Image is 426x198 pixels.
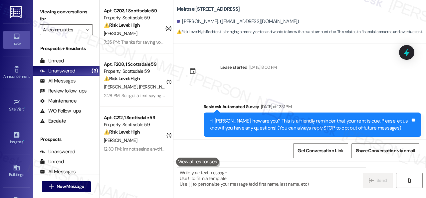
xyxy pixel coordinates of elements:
[104,92,338,98] div: 2:28 PM: So i got a text saying the Work Order 11001370 has been updated from Open to Cancelled. ...
[30,73,31,78] span: •
[104,146,272,152] div: 12:30 PM: I'm not seeing anything. Is it being sent to [EMAIL_ADDRESS][DOMAIN_NAME]
[204,103,421,113] div: Residesk Automated Survey
[3,96,30,115] a: Site Visit •
[104,114,165,121] div: Apt. C212, 1 Scottsdale 59
[220,64,248,71] div: Lease started
[104,129,140,135] strong: ⚠️ Risk Level: High
[298,147,343,154] span: Get Conversation Link
[104,137,137,143] span: [PERSON_NAME]
[177,29,205,34] strong: ⚠️ Risk Level: High
[3,129,30,147] a: Insights •
[90,66,100,76] div: (3)
[104,7,165,14] div: Apt. C203, 1 Scottsdale 59
[40,158,64,165] div: Unread
[104,14,165,21] div: Property: Scottsdale 59
[40,108,81,115] div: WO Follow-ups
[204,137,421,147] div: Tagged as:
[3,162,30,180] a: Buildings
[369,178,374,183] i: 
[376,177,387,184] span: Send
[356,147,415,154] span: Share Conversation via email
[104,22,140,28] strong: ⚠️ Risk Level: High
[293,143,348,158] button: Get Conversation Link
[104,75,140,81] strong: ⚠️ Risk Level: High
[40,77,76,84] div: All Messages
[351,143,419,158] button: Share Conversation via email
[40,168,76,175] div: All Messages
[104,121,165,128] div: Property: Scottsdale 59
[104,68,165,75] div: Property: Scottsdale 59
[248,64,277,71] div: [DATE] 8:00 PM
[223,139,278,145] span: Delinquent payment reminders
[40,118,66,125] div: Escalate
[10,6,23,18] img: ResiDesk Logo
[40,57,64,64] div: Unread
[57,183,84,190] span: New Message
[3,31,30,49] a: Inbox
[42,181,91,192] button: New Message
[40,7,93,24] label: Viewing conversations for
[40,148,75,155] div: Unanswered
[177,18,299,25] div: [PERSON_NAME]. ([EMAIL_ADDRESS][DOMAIN_NAME])
[23,139,24,143] span: •
[259,103,292,110] div: [DATE] at 12:31 PM
[139,84,172,90] span: [PERSON_NAME]
[40,97,77,105] div: Maintenance
[407,178,412,183] i: 
[40,67,75,74] div: Unanswered
[104,30,137,36] span: [PERSON_NAME]
[177,168,366,193] textarea: To enrich screen reader interactions, please activate Accessibility in Grammarly extension settings
[104,84,139,90] span: [PERSON_NAME]
[177,6,240,13] b: Melrose: [STREET_ADDRESS]
[43,24,82,35] input: All communities
[33,136,100,143] div: Prospects
[209,118,410,132] div: Hi [PERSON_NAME], how are you? This is a friendly reminder that your rent is due. Please let us k...
[49,184,54,189] i: 
[40,87,87,94] div: Review follow-ups
[86,27,89,32] i: 
[177,28,423,35] span: : Resident is bringing a money order and wants to know the exact amount due. This relates to fina...
[104,61,165,68] div: Apt. F208, 1 Scottsdale 59
[33,45,100,52] div: Prospects + Residents
[24,106,25,111] span: •
[363,173,393,188] button: Send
